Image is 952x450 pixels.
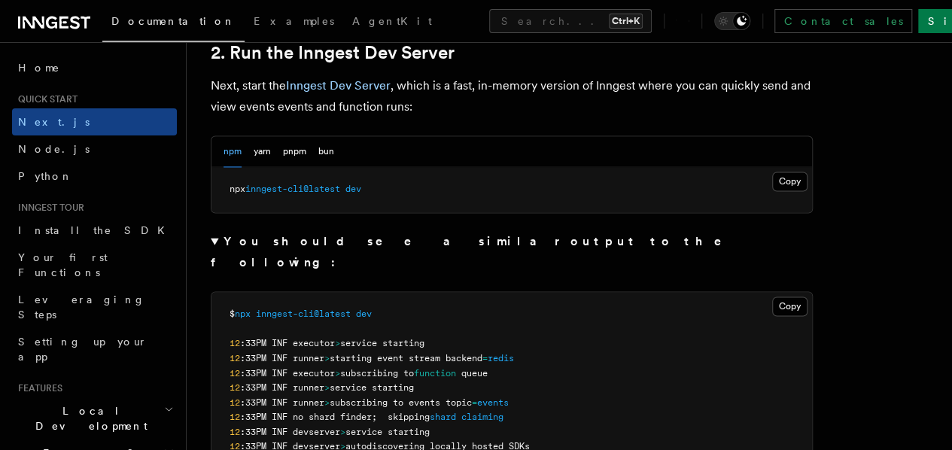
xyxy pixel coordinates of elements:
span: Next.js [18,116,90,128]
span: claiming [461,411,503,421]
button: Copy [772,296,808,316]
span: Home [18,60,60,75]
span: > [324,397,330,407]
span: :33PM INF executor [240,367,335,378]
span: queue [461,367,488,378]
span: 12 [230,397,240,407]
a: Leveraging Steps [12,286,177,328]
span: dev [345,184,361,194]
span: events [477,397,509,407]
span: service starting [345,426,430,436]
a: Your first Functions [12,244,177,286]
span: inngest-cli@latest [256,309,351,319]
button: Search...Ctrl+K [489,9,652,33]
span: 12 [230,338,240,348]
span: Setting up your app [18,336,148,363]
span: Leveraging Steps [18,293,145,321]
a: Install the SDK [12,217,177,244]
a: Inngest Dev Server [286,78,391,93]
summary: You should see a similar output to the following: [211,231,813,273]
span: = [482,352,488,363]
a: Contact sales [774,9,912,33]
span: Node.js [18,143,90,155]
button: pnpm [283,136,306,167]
a: Next.js [12,108,177,135]
span: > [340,426,345,436]
a: Python [12,163,177,190]
span: $ [230,309,235,319]
span: Local Development [12,403,164,433]
a: Examples [245,5,343,41]
span: Quick start [12,93,78,105]
span: :33PM INF devserver [240,426,340,436]
a: Documentation [102,5,245,42]
span: :33PM INF no shard finder; skipping [240,411,430,421]
a: Setting up your app [12,328,177,370]
span: Inngest tour [12,202,84,214]
span: service starting [330,382,414,392]
span: Your first Functions [18,251,108,278]
span: shard [430,411,456,421]
p: Next, start the , which is a fast, in-memory version of Inngest where you can quickly send and vi... [211,75,813,117]
button: npm [224,136,242,167]
span: function [414,367,456,378]
button: Toggle dark mode [714,12,750,30]
span: npx [230,184,245,194]
a: 2. Run the Inngest Dev Server [211,42,455,63]
span: 12 [230,411,240,421]
button: yarn [254,136,271,167]
a: Node.js [12,135,177,163]
span: dev [356,309,372,319]
span: = [472,397,477,407]
span: :33PM INF executor [240,338,335,348]
span: > [335,367,340,378]
span: > [324,382,330,392]
span: :33PM INF runner [240,382,324,392]
span: 12 [230,367,240,378]
span: > [324,352,330,363]
button: bun [318,136,334,167]
span: subscribing to [340,367,414,378]
button: Local Development [12,397,177,439]
span: Examples [254,15,334,27]
a: AgentKit [343,5,441,41]
span: Features [12,382,62,394]
span: service starting [340,338,424,348]
span: subscribing to events topic [330,397,472,407]
span: 12 [230,426,240,436]
span: Python [18,170,73,182]
span: Install the SDK [18,224,174,236]
span: AgentKit [352,15,432,27]
strong: You should see a similar output to the following: [211,234,743,269]
span: inngest-cli@latest [245,184,340,194]
span: redis [488,352,514,363]
a: Home [12,54,177,81]
button: Copy [772,172,808,191]
span: starting event stream backend [330,352,482,363]
span: :33PM INF runner [240,397,324,407]
kbd: Ctrl+K [609,14,643,29]
span: 12 [230,382,240,392]
span: Documentation [111,15,236,27]
span: > [335,338,340,348]
span: 12 [230,352,240,363]
span: :33PM INF runner [240,352,324,363]
span: npx [235,309,251,319]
